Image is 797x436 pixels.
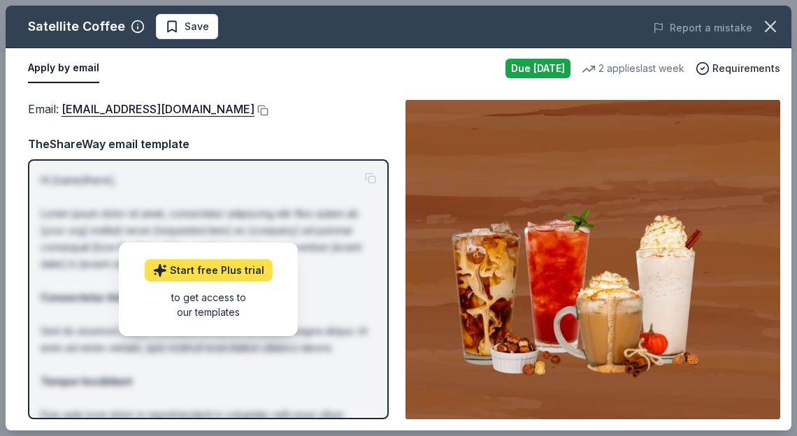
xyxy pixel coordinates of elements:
[696,60,780,77] button: Requirements
[28,135,389,153] div: TheShareWay email template
[28,15,125,38] div: Satellite Coffee
[41,291,161,303] strong: Consectetur Adipiscing
[505,59,570,78] div: Due [DATE]
[28,54,99,83] button: Apply by email
[62,100,254,118] a: [EMAIL_ADDRESS][DOMAIN_NAME]
[582,60,684,77] div: 2 applies last week
[156,14,218,39] button: Save
[28,102,254,116] span: Email :
[712,60,780,77] span: Requirements
[41,375,132,387] strong: Tempor Incididunt
[405,100,780,419] img: Image for Satellite Coffee
[185,18,209,35] span: Save
[653,20,752,36] button: Report a mistake
[141,290,275,319] div: to get access to our templates
[145,259,273,282] a: Start free Plus trial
